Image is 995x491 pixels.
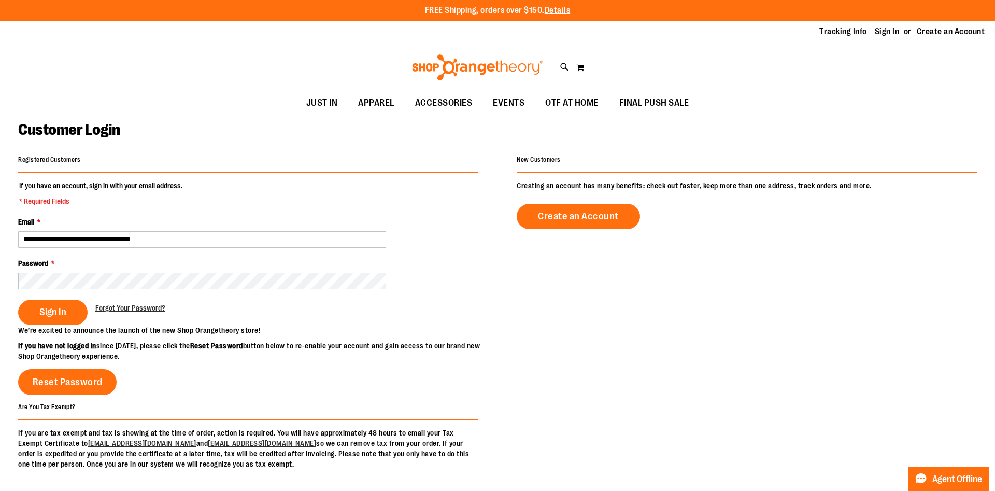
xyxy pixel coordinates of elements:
strong: Registered Customers [18,156,80,163]
p: We’re excited to announce the launch of the new Shop Orangetheory store! [18,325,497,335]
span: Agent Offline [932,474,982,484]
a: JUST IN [296,91,348,115]
button: Agent Offline [908,467,989,491]
span: Password [18,259,48,268]
strong: Are You Tax Exempt? [18,403,76,410]
span: Sign In [39,306,66,318]
a: APPAREL [348,91,405,115]
a: Create an Account [517,204,640,229]
a: FINAL PUSH SALE [609,91,700,115]
strong: If you have not logged in [18,342,96,350]
span: * Required Fields [19,196,182,206]
a: [EMAIL_ADDRESS][DOMAIN_NAME] [88,439,196,447]
span: Customer Login [18,121,120,138]
span: EVENTS [493,91,524,115]
p: Creating an account has many benefits: check out faster, keep more than one address, track orders... [517,180,977,191]
span: OTF AT HOME [545,91,599,115]
a: Details [545,6,571,15]
span: Create an Account [538,211,619,222]
p: FREE Shipping, orders over $150. [425,5,571,17]
a: Tracking Info [819,26,867,37]
strong: New Customers [517,156,561,163]
p: If you are tax exempt and tax is showing at the time of order, action is required. You will have ... [18,428,478,469]
button: Sign In [18,300,88,325]
img: Shop Orangetheory [410,54,545,80]
a: Reset Password [18,369,117,395]
a: ACCESSORIES [405,91,483,115]
span: Reset Password [33,376,103,388]
a: Create an Account [917,26,985,37]
a: Forgot Your Password? [95,303,165,313]
a: EVENTS [482,91,535,115]
strong: Reset Password [190,342,243,350]
span: Email [18,218,34,226]
span: JUST IN [306,91,338,115]
legend: If you have an account, sign in with your email address. [18,180,183,206]
span: FINAL PUSH SALE [619,91,689,115]
a: [EMAIL_ADDRESS][DOMAIN_NAME] [208,439,316,447]
a: OTF AT HOME [535,91,609,115]
span: APPAREL [358,91,394,115]
a: Sign In [875,26,900,37]
p: since [DATE], please click the button below to re-enable your account and gain access to our bran... [18,341,497,361]
span: ACCESSORIES [415,91,473,115]
span: Forgot Your Password? [95,304,165,312]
